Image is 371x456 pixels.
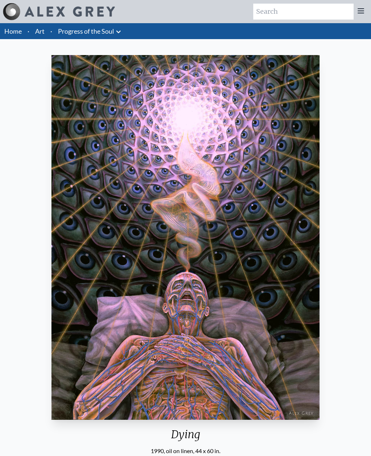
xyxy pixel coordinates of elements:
[49,447,323,455] div: 1990, oil on linen, 44 x 60 in.
[35,26,45,36] a: Art
[58,26,114,36] a: Progress of the Soul
[49,428,323,447] div: Dying
[47,23,55,39] li: ·
[51,55,320,420] img: Dying-1990-Alex-Grey-watermarked.jpg
[253,4,354,20] input: Search
[4,27,22,35] a: Home
[25,23,32,39] li: ·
